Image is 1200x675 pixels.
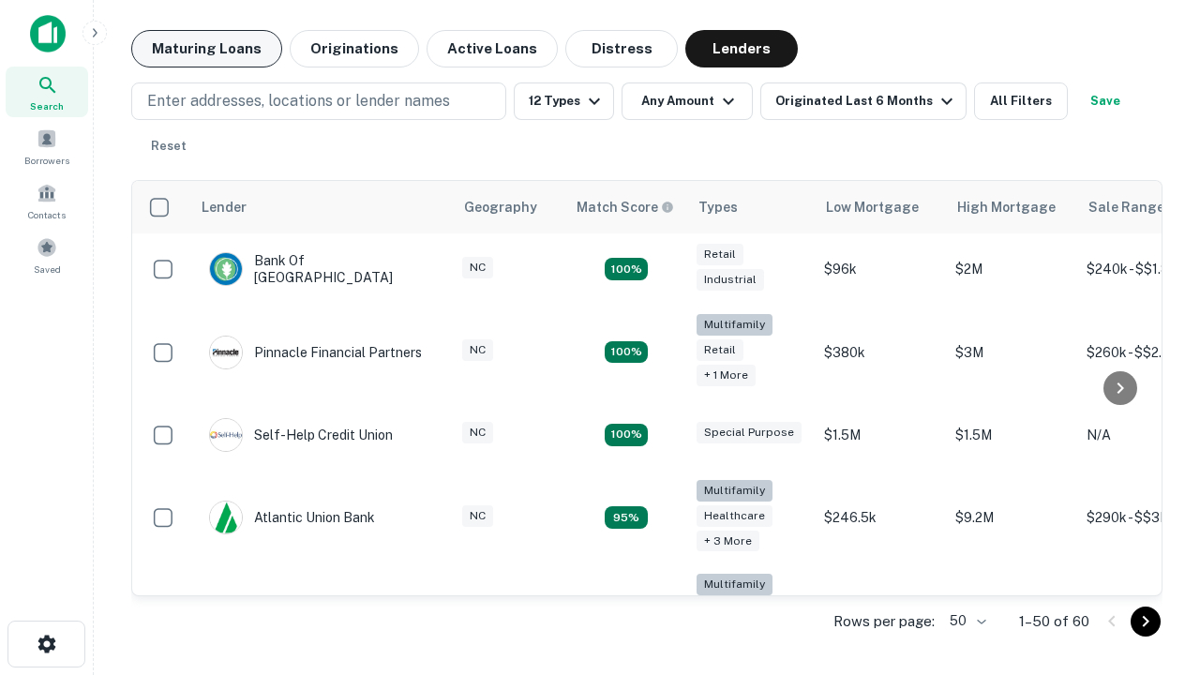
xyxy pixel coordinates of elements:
div: Low Mortgage [826,196,919,218]
button: Distress [565,30,678,67]
div: Bank Of [GEOGRAPHIC_DATA] [209,252,434,286]
button: Any Amount [622,82,753,120]
button: Lenders [685,30,798,67]
div: NC [462,505,493,527]
td: $3M [946,305,1077,399]
div: Capitalize uses an advanced AI algorithm to match your search with the best lender. The match sco... [577,197,674,217]
div: The Fidelity Bank [209,595,361,629]
span: Search [30,98,64,113]
div: Matching Properties: 11, hasApolloMatch: undefined [605,424,648,446]
div: Atlantic Union Bank [209,501,375,534]
td: $2M [946,233,1077,305]
td: $3.2M [946,564,1077,659]
button: Go to next page [1131,607,1161,637]
button: Active Loans [427,30,558,67]
p: 1–50 of 60 [1019,610,1089,633]
button: Enter addresses, locations or lender names [131,82,506,120]
div: High Mortgage [957,196,1056,218]
button: 12 Types [514,82,614,120]
span: Saved [34,262,61,277]
img: picture [210,419,242,451]
div: + 1 more [697,365,756,386]
th: Geography [453,181,565,233]
td: $246.5k [815,471,946,565]
td: $246k [815,564,946,659]
div: NC [462,339,493,361]
div: Matching Properties: 15, hasApolloMatch: undefined [605,258,648,280]
p: Rows per page: [833,610,935,633]
button: Maturing Loans [131,30,282,67]
th: Capitalize uses an advanced AI algorithm to match your search with the best lender. The match sco... [565,181,687,233]
div: Retail [697,339,743,361]
td: $9.2M [946,471,1077,565]
td: $1.5M [815,399,946,471]
th: High Mortgage [946,181,1077,233]
div: Matching Properties: 9, hasApolloMatch: undefined [605,506,648,529]
div: Multifamily [697,314,772,336]
td: $380k [815,305,946,399]
div: Retail [697,244,743,265]
div: Lender [202,196,247,218]
a: Saved [6,230,88,280]
iframe: Chat Widget [1106,525,1200,615]
button: Originated Last 6 Months [760,82,967,120]
div: Multifamily [697,480,772,502]
div: Types [698,196,738,218]
img: picture [210,337,242,368]
button: Originations [290,30,419,67]
button: Reset [139,127,199,165]
h6: Match Score [577,197,670,217]
a: Borrowers [6,121,88,172]
div: NC [462,257,493,278]
div: NC [462,422,493,443]
span: Borrowers [24,153,69,168]
th: Low Mortgage [815,181,946,233]
img: picture [210,253,242,285]
div: Healthcare [697,505,772,527]
div: Industrial [697,269,764,291]
div: Multifamily [697,574,772,595]
div: + 3 more [697,531,759,552]
td: $1.5M [946,399,1077,471]
div: 50 [942,607,989,635]
div: Self-help Credit Union [209,418,393,452]
a: Contacts [6,175,88,226]
th: Types [687,181,815,233]
span: Contacts [28,207,66,222]
div: Originated Last 6 Months [775,90,958,112]
td: $96k [815,233,946,305]
img: capitalize-icon.png [30,15,66,52]
a: Search [6,67,88,117]
div: Matching Properties: 17, hasApolloMatch: undefined [605,341,648,364]
div: Special Purpose [697,422,802,443]
p: Enter addresses, locations or lender names [147,90,450,112]
div: Geography [464,196,537,218]
div: Sale Range [1088,196,1164,218]
div: Pinnacle Financial Partners [209,336,422,369]
button: Save your search to get updates of matches that match your search criteria. [1075,82,1135,120]
img: picture [210,502,242,533]
button: All Filters [974,82,1068,120]
th: Lender [190,181,453,233]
